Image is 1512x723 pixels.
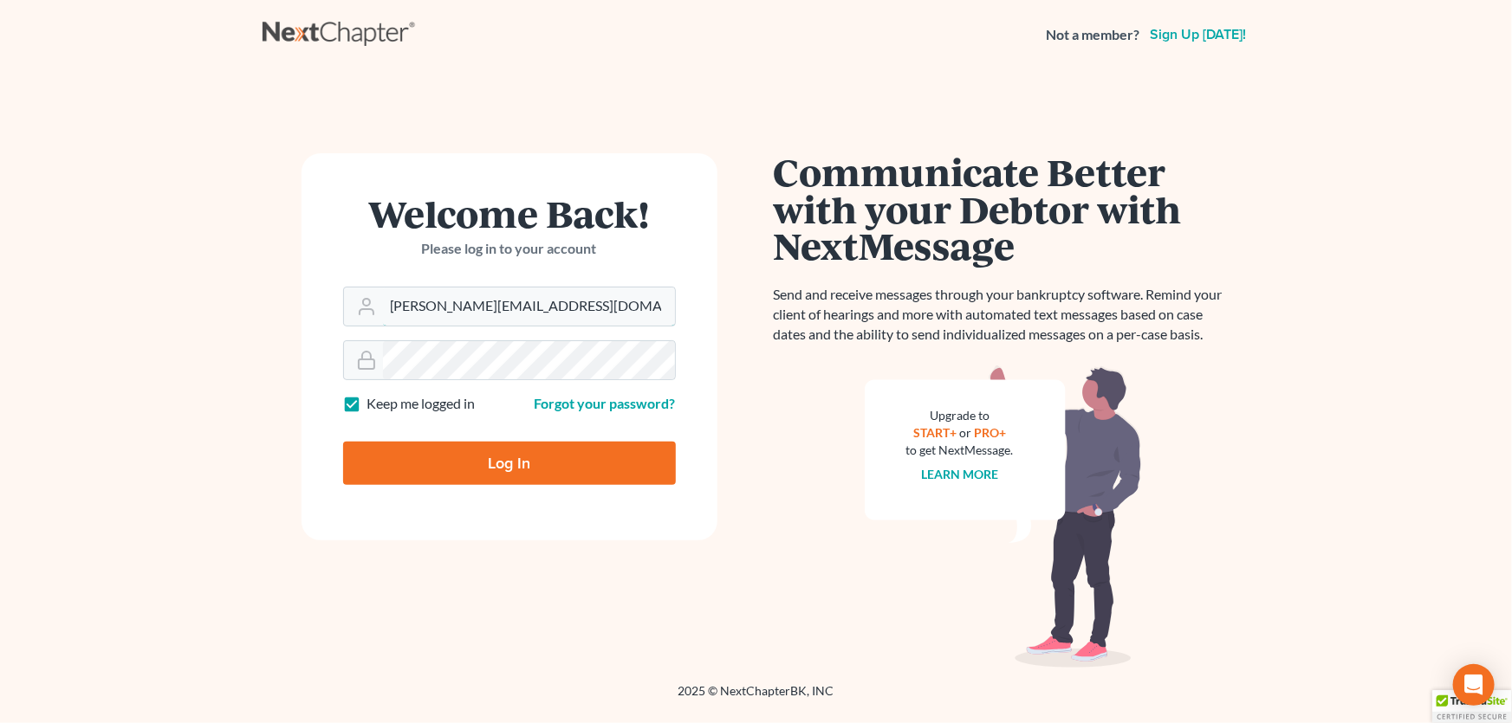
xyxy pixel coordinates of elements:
div: 2025 © NextChapterBK, INC [263,682,1250,713]
p: Send and receive messages through your bankruptcy software. Remind your client of hearings and mo... [774,285,1233,345]
h1: Communicate Better with your Debtor with NextMessage [774,153,1233,264]
input: Log In [343,442,676,485]
p: Please log in to your account [343,239,676,259]
span: or [959,425,971,440]
h1: Welcome Back! [343,195,676,232]
a: Sign up [DATE]! [1147,28,1250,42]
a: PRO+ [974,425,1006,440]
strong: Not a member? [1047,25,1140,45]
input: Email Address [383,287,675,326]
a: START+ [913,425,957,440]
img: nextmessage_bg-59042aed3d76b12b5cd301f8e5b87938c9018125f34e5fa2b7a6b67550977c72.svg [865,365,1142,668]
label: Keep me logged in [367,394,476,414]
div: Upgrade to [906,407,1014,424]
div: Open Intercom Messenger [1453,664,1495,706]
a: Forgot your password? [535,395,676,411]
div: TrustedSite Certified [1432,690,1512,723]
div: to get NextMessage. [906,442,1014,459]
a: Learn more [921,467,998,481]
